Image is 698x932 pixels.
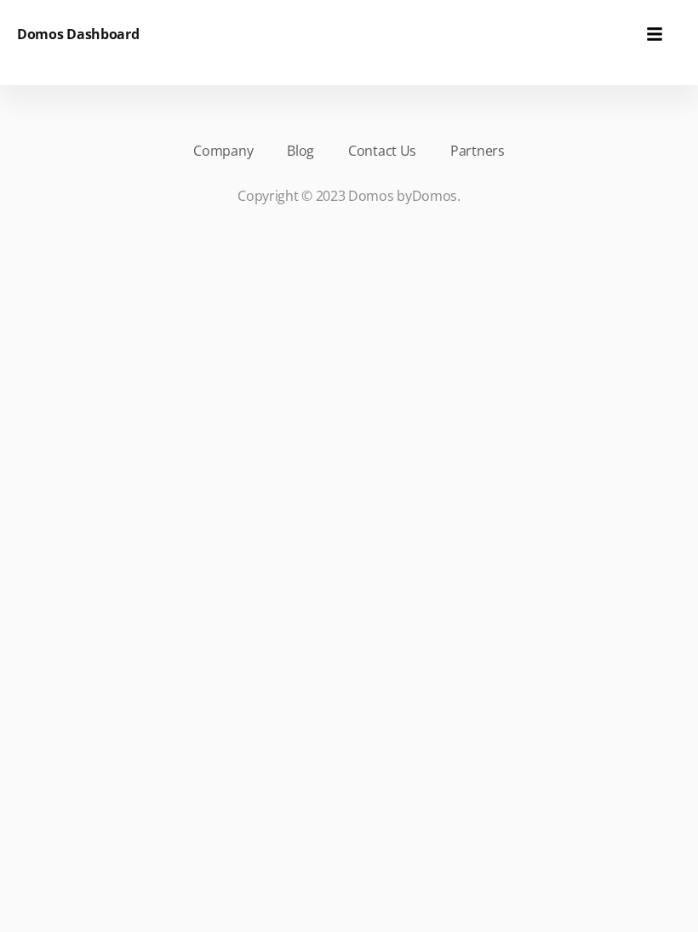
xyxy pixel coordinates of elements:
[450,140,505,161] a: Partners
[348,140,416,161] a: Contact Us
[43,186,655,206] p: Copyright © 2023 Domos by .
[193,140,253,161] a: Company
[17,24,140,44] h6: Domos Dashboard
[412,186,458,205] a: Domos
[287,140,314,161] a: Blog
